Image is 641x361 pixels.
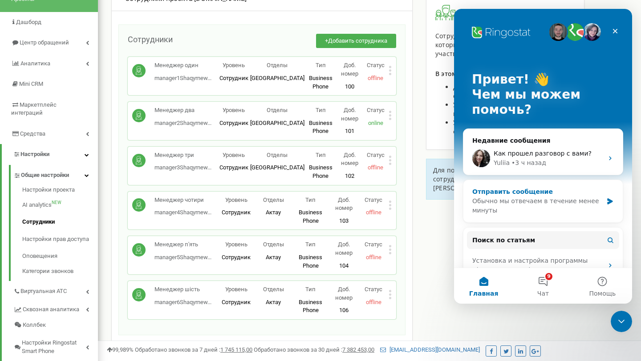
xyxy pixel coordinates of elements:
span: Настройки [20,151,49,157]
a: [EMAIL_ADDRESS][DOMAIN_NAME] [380,346,480,353]
p: Менеджер один [154,61,211,70]
p: Менеджер чотири [154,196,211,205]
a: Общие настройки [13,165,98,183]
span: Уровень [225,241,247,248]
span: [GEOGRAPHIC_DATA] [250,164,304,171]
span: Общие настройки [21,171,69,180]
span: Отделы [263,286,284,293]
span: 99,989% [107,346,134,353]
span: Сотрудник [222,299,251,305]
span: Актау [266,299,281,305]
span: Уровень [225,197,247,203]
span: Статус [365,241,382,248]
p: 101 [337,127,362,136]
span: Business Phone [309,75,333,90]
span: offline [366,209,381,216]
span: manager5Shaqyrnew... [154,254,211,261]
p: 100 [337,83,362,91]
span: Коллбек [23,321,46,329]
span: Статус [367,152,385,158]
span: Business Phone [309,120,333,135]
p: 104 [329,262,359,270]
span: Добавлять, редактировать и удалять сотрудников проекта; [453,83,572,100]
span: Тип [305,286,316,293]
span: manager1Shaqyrnew... [154,75,211,81]
span: manager2Shaqyrnew... [154,120,211,126]
span: offline [366,299,381,305]
span: Сотрудник [219,164,248,171]
span: Обработано звонков за 7 дней : [135,346,252,353]
iframe: Intercom live chat [611,311,632,332]
span: Тип [316,107,326,113]
span: Статус [365,286,382,293]
a: AI analyticsNEW [22,197,98,214]
span: offline [368,75,383,81]
span: Business Phone [299,299,322,314]
span: Виртуальная АТС [20,287,67,296]
span: Отделы [263,197,284,203]
span: Уровень [223,62,245,68]
span: Уровень [223,107,245,113]
a: Настройки [2,144,98,165]
span: Тип [316,62,326,68]
p: Менеджер шість [154,285,211,294]
span: В этом разделе у вас есть возможность: [435,69,567,78]
span: Статус [367,62,385,68]
span: Business Phone [309,164,333,179]
a: Виртуальная АТС [13,281,98,299]
span: [GEOGRAPHIC_DATA] [250,120,304,126]
span: Доб. номер [335,241,353,256]
span: Сотрудник [219,120,248,126]
a: Сотрудники [22,213,98,231]
span: Статус [367,107,385,113]
p: 103 [329,217,359,225]
span: offline [368,164,383,171]
a: Настройки проекта [22,186,98,197]
span: Business Phone [299,254,322,269]
a: Оповещения [22,248,98,265]
span: Управлять SIP аккаунтами и номерами каждого сотрудника; [453,100,553,118]
span: Добавить сотрудника [328,37,387,44]
span: Сотрудник [222,254,251,261]
span: Для получения инструкции по управлению сотрудниками проекта перейдите [PERSON_NAME] [433,166,573,192]
span: Актау [266,254,281,261]
span: Отделы [263,241,284,248]
span: Отделы [267,107,288,113]
span: Тип [316,152,326,158]
p: Менеджер два [154,106,211,115]
span: Mini CRM [19,80,43,87]
span: Статус [365,197,382,203]
p: Менеджер три [154,151,211,160]
a: Настройки прав доступа [22,231,98,248]
span: Управлять правами доступа сотрудников к проекту. [453,118,544,136]
span: Отделы [267,152,288,158]
a: Сквозная аналитика [13,299,98,317]
span: Business Phone [299,209,322,224]
u: 7 382 453,00 [342,346,374,353]
span: Средства [20,130,45,137]
span: Сотрудник [219,75,248,81]
p: Менеджер п'ять [154,241,211,249]
button: +Добавить сотрудника [316,34,396,48]
span: Уровень [225,286,247,293]
span: online [368,120,383,126]
span: [GEOGRAPHIC_DATA] [250,75,304,81]
span: Сквозная аналитика [23,305,79,314]
p: 102 [337,172,362,180]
